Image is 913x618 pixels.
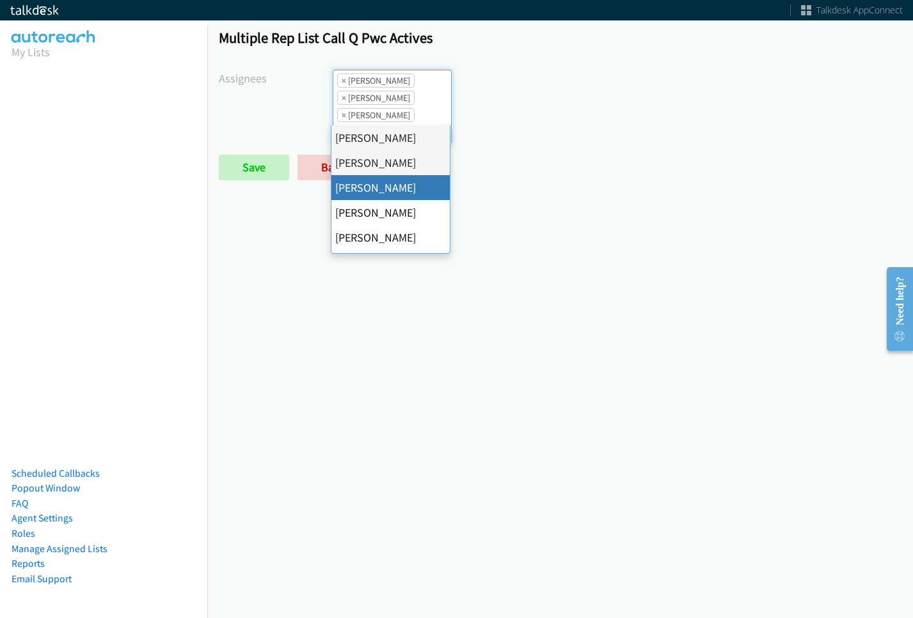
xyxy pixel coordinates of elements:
[331,150,449,175] li: [PERSON_NAME]
[219,155,289,180] input: Save
[12,482,80,494] a: Popout Window
[12,557,45,569] a: Reports
[876,258,913,360] iframe: Resource Center
[331,125,449,150] li: [PERSON_NAME]
[12,497,28,509] a: FAQ
[298,155,369,180] a: Back
[337,73,415,88] li: Abigail Odhiambo
[12,467,100,479] a: Scheduled Callbacks
[331,200,449,225] li: [PERSON_NAME]
[331,250,449,275] li: [PERSON_NAME]
[12,45,50,59] a: My Lists
[342,109,346,121] span: ×
[12,527,35,539] a: Roles
[337,91,415,105] li: Alana Ruiz
[342,91,346,104] span: ×
[219,29,901,47] h1: Multiple Rep List Call Q Pwc Actives
[337,108,415,122] li: Cathy Shahan
[12,543,107,555] a: Manage Assigned Lists
[331,225,449,250] li: [PERSON_NAME]
[219,70,333,87] label: Assignees
[342,74,346,87] span: ×
[12,573,72,585] a: Email Support
[331,175,449,200] li: [PERSON_NAME]
[801,4,903,17] a: Talkdesk AppConnect
[12,512,73,524] a: Agent Settings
